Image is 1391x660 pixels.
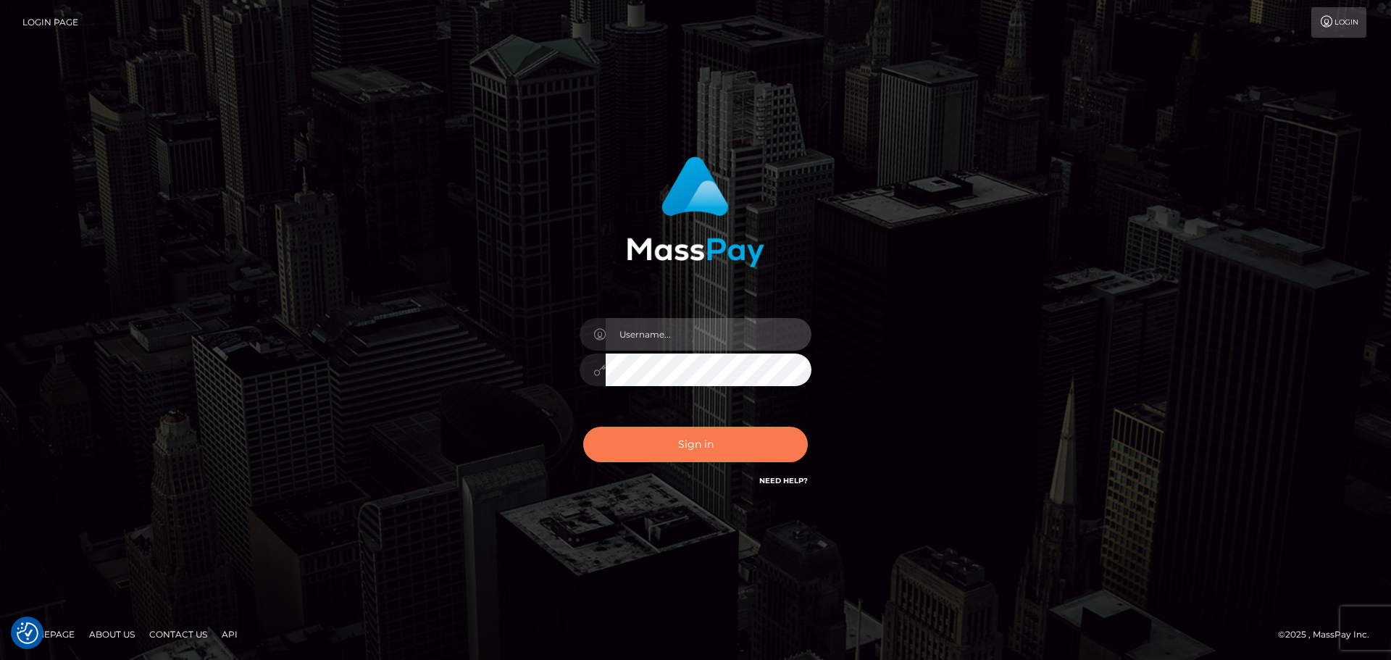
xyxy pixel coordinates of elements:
a: Login Page [22,7,78,38]
a: Login [1311,7,1366,38]
img: MassPay Login [627,156,764,267]
input: Username... [606,318,811,351]
button: Sign in [583,427,808,462]
button: Consent Preferences [17,622,38,644]
a: Need Help? [759,476,808,485]
a: Homepage [16,623,80,646]
a: API [216,623,243,646]
a: About Us [83,623,141,646]
img: Revisit consent button [17,622,38,644]
a: Contact Us [143,623,213,646]
div: © 2025 , MassPay Inc. [1278,627,1380,643]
